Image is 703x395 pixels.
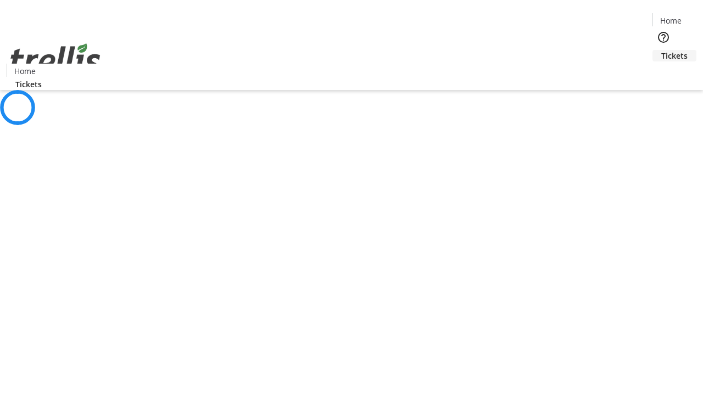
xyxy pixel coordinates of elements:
button: Help [652,26,674,48]
a: Home [7,65,42,77]
img: Orient E2E Organization wkGuBbUjiW's Logo [7,31,104,86]
span: Tickets [661,50,688,61]
span: Home [660,15,682,26]
span: Tickets [15,78,42,90]
a: Home [653,15,688,26]
span: Home [14,65,36,77]
a: Tickets [652,50,696,61]
a: Tickets [7,78,51,90]
button: Cart [652,61,674,83]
